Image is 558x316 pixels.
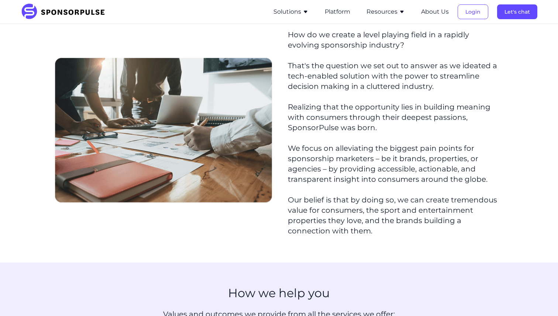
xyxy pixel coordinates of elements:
img: SponsorPulse [21,4,110,20]
button: About Us [421,7,449,16]
button: Login [458,4,488,19]
iframe: Chat Widget [521,281,558,316]
h2: How we help you [228,286,330,300]
button: Solutions [273,7,309,16]
p: How do we create a level playing field in a rapidly evolving sponsorship industry? That's the que... [288,29,501,236]
a: About Us [421,8,449,15]
button: Resources [366,7,405,16]
button: Platform [325,7,350,16]
button: Let's chat [497,4,537,19]
a: Platform [325,8,350,15]
a: Let's chat [497,8,537,15]
a: Login [458,8,488,15]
